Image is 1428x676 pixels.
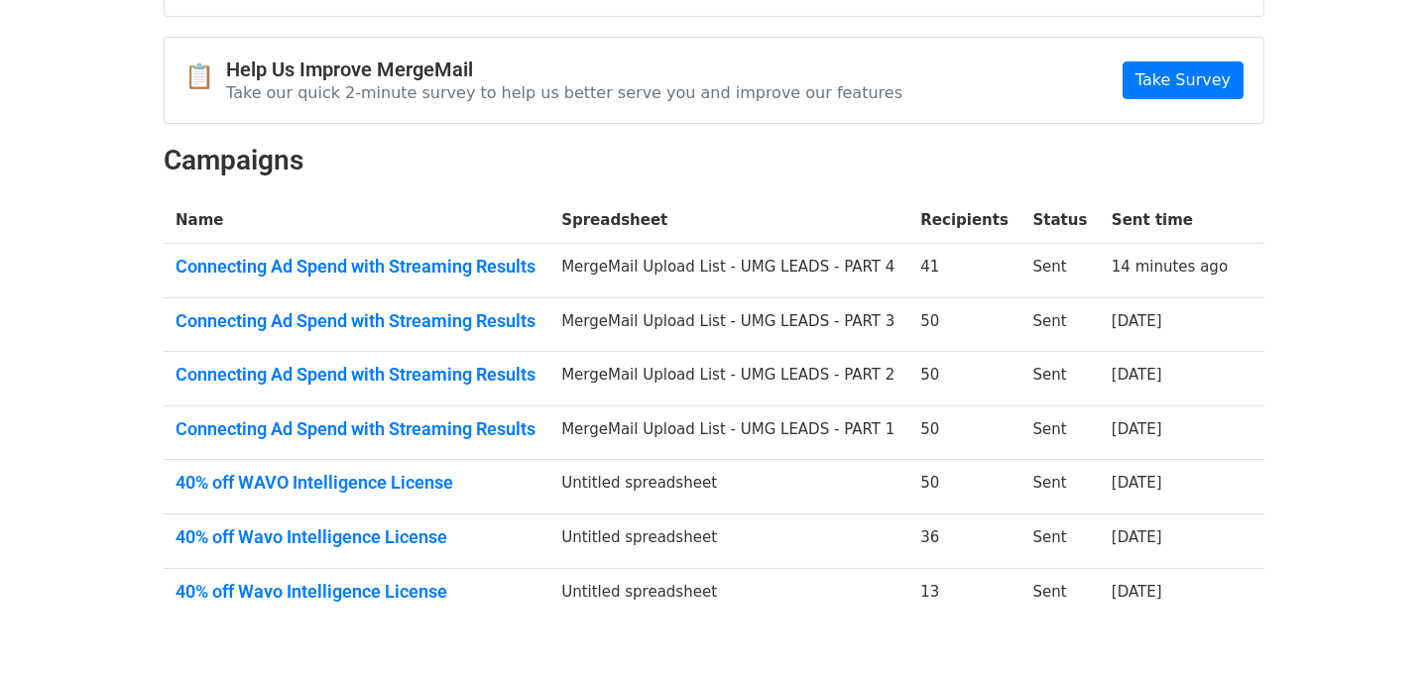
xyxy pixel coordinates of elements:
td: Untitled spreadsheet [549,514,908,569]
a: [DATE] [1112,366,1162,384]
th: Spreadsheet [549,197,908,244]
a: 40% off Wavo Intelligence License [176,526,537,548]
td: 50 [908,460,1020,514]
a: [DATE] [1112,312,1162,330]
th: Recipients [908,197,1020,244]
th: Name [164,197,549,244]
td: 13 [908,568,1020,621]
p: Take our quick 2-minute survey to help us better serve you and improve our features [226,82,902,103]
td: 50 [908,297,1020,352]
td: Sent [1021,568,1100,621]
td: Sent [1021,352,1100,406]
td: Untitled spreadsheet [549,568,908,621]
h4: Help Us Improve MergeMail [226,57,902,81]
td: MergeMail Upload List - UMG LEADS - PART 3 [549,297,908,352]
td: MergeMail Upload List - UMG LEADS - PART 4 [549,244,908,298]
span: 📋 [184,62,226,91]
a: 40% off WAVO Intelligence License [176,472,537,494]
td: Sent [1021,460,1100,514]
td: 50 [908,405,1020,460]
a: [DATE] [1112,474,1162,492]
h2: Campaigns [164,144,1264,177]
td: Sent [1021,244,1100,298]
a: Connecting Ad Spend with Streaming Results [176,418,537,440]
a: 40% off Wavo Intelligence License [176,581,537,603]
th: Status [1021,197,1100,244]
td: 36 [908,514,1020,569]
td: MergeMail Upload List - UMG LEADS - PART 2 [549,352,908,406]
th: Sent time [1100,197,1241,244]
a: Take Survey [1123,61,1244,99]
td: Sent [1021,297,1100,352]
td: Sent [1021,514,1100,569]
a: [DATE] [1112,420,1162,438]
td: 50 [908,352,1020,406]
td: 41 [908,244,1020,298]
a: Connecting Ad Spend with Streaming Results [176,364,537,386]
iframe: Chat Widget [1329,581,1428,676]
a: [DATE] [1112,528,1162,546]
a: [DATE] [1112,583,1162,601]
a: Connecting Ad Spend with Streaming Results [176,310,537,332]
td: MergeMail Upload List - UMG LEADS - PART 1 [549,405,908,460]
td: Untitled spreadsheet [549,460,908,514]
a: Connecting Ad Spend with Streaming Results [176,256,537,278]
a: 14 minutes ago [1112,258,1228,276]
td: Sent [1021,405,1100,460]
